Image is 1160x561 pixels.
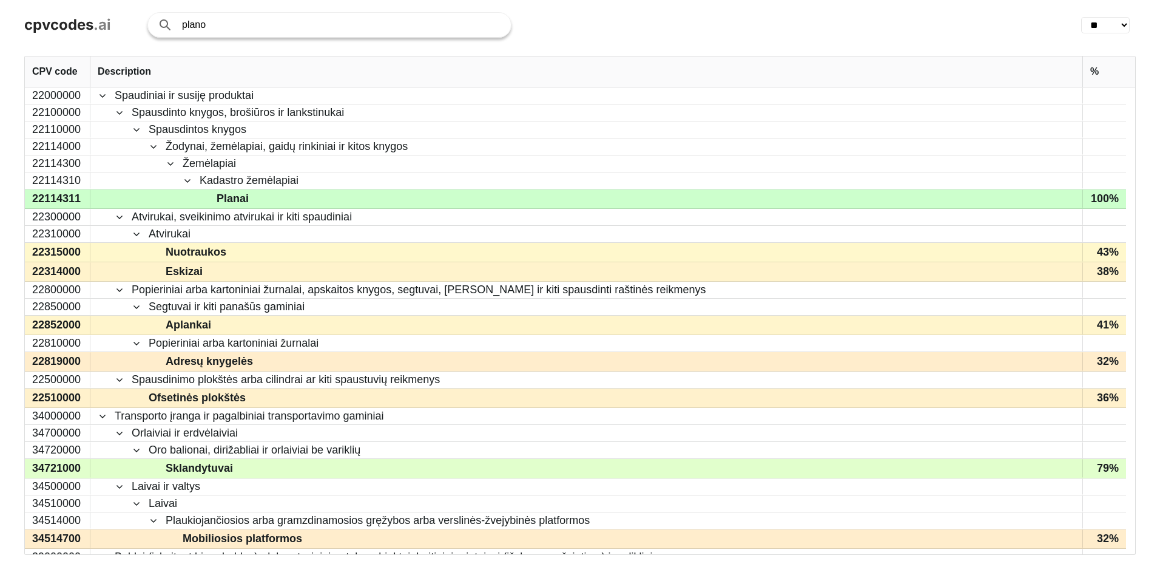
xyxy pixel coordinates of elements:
[25,425,90,441] div: 34700000
[166,243,226,261] span: Nuotraukos
[1082,189,1126,208] div: 100%
[1082,243,1126,262] div: 43%
[166,460,233,477] span: Sklandytuvai
[25,495,90,512] div: 34510000
[149,496,177,511] span: Laivai
[132,372,440,387] span: Spausdinimo plokštės arba cilindrai ar kiti spaustuvių reikmenys
[25,243,90,262] div: 22315000
[1082,262,1126,281] div: 38%
[25,138,90,155] div: 22114000
[25,282,90,298] div: 22800000
[166,263,203,280] span: Eskizai
[149,336,319,351] span: Popieriniai arba kartoniniai žurnalai
[25,121,90,138] div: 22110000
[98,66,151,77] span: Description
[132,282,706,297] span: Popieriniai arba kartoniniai žurnalai, apskaitos knygos, segtuvai, [PERSON_NAME] ir kiti spausdin...
[25,226,90,242] div: 22310000
[1082,529,1126,548] div: 32%
[25,172,90,189] div: 22114310
[25,459,90,478] div: 34721000
[217,190,249,208] span: Planai
[182,13,499,37] input: Search products or services...
[115,88,254,103] span: Spaudiniai ir susiję produktai
[93,16,111,33] span: .ai
[1082,352,1126,371] div: 32%
[25,335,90,352] div: 22810000
[183,530,302,548] span: Mobiliosios platformos
[166,316,211,334] span: Aplankai
[149,226,191,242] span: Atvirukai
[200,173,298,188] span: Kadastro žemėlapiai
[25,104,90,121] div: 22100000
[1082,316,1126,335] div: 41%
[132,209,352,225] span: Atvirukai, sveikinimo atvirukai ir kiti spaudiniai
[25,299,90,315] div: 22850000
[25,442,90,458] div: 34720000
[25,478,90,495] div: 34500000
[25,529,90,548] div: 34514700
[25,372,90,388] div: 22500000
[25,189,90,208] div: 22114311
[24,16,93,33] span: cpvcodes
[25,87,90,104] div: 22000000
[25,389,90,407] div: 22510000
[166,139,408,154] span: Žodynai, žemėlapiai, gaidų rinkiniai ir kitos knygos
[149,122,246,137] span: Spausdintos knygos
[25,352,90,371] div: 22819000
[1082,389,1126,407] div: 36%
[25,209,90,225] div: 22300000
[183,156,236,171] span: Žemėlapiai
[115,409,384,424] span: Transporto įranga ir pagalbiniai transportavimo gaminiai
[25,262,90,281] div: 22314000
[25,512,90,529] div: 34514000
[149,443,360,458] span: Oro balionai, dirižabliai ir orlaiviai be variklių
[24,16,111,34] a: cpvcodes.ai
[166,353,253,370] span: Adresų knygelės
[1082,459,1126,478] div: 79%
[132,426,238,441] span: Orlaiviai ir erdvėlaiviai
[1090,66,1099,77] span: %
[132,105,344,120] span: Spausdinto knygos, brošiūros ir lankstinukai
[25,316,90,335] div: 22852000
[25,408,90,424] div: 34000000
[132,479,200,494] span: Laivai ir valtys
[32,66,78,77] span: CPV code
[166,513,590,528] span: Plaukiojančiosios arba gramzdinamosios gręžybos arba verslinės-žvejybinės platformos
[25,155,90,172] div: 22114300
[149,389,246,407] span: Ofsetinės plokštės
[149,299,305,314] span: Segtuvai ir kiti panašūs gaminiai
